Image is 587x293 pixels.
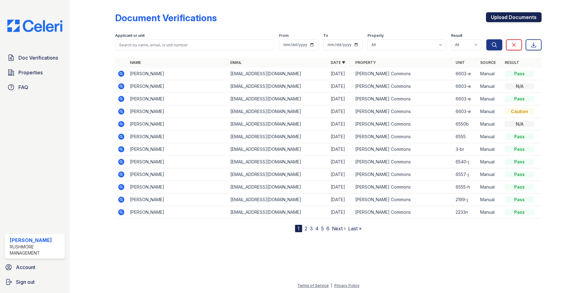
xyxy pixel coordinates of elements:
[305,225,307,232] a: 2
[505,121,534,127] div: N/A
[353,143,453,156] td: [PERSON_NAME] Commons
[453,118,478,131] td: 6550b
[16,278,35,286] span: Sign out
[353,181,453,193] td: [PERSON_NAME] Commons
[315,225,319,232] a: 4
[328,168,353,181] td: [DATE]
[328,143,353,156] td: [DATE]
[127,168,228,181] td: [PERSON_NAME]
[127,193,228,206] td: [PERSON_NAME]
[505,184,534,190] div: Pass
[505,134,534,140] div: Pass
[353,105,453,118] td: [PERSON_NAME] Commons
[5,66,65,79] a: Properties
[505,171,534,178] div: Pass
[115,33,145,38] label: Applicant or unit
[505,96,534,102] div: Pass
[18,54,58,61] span: Doc Verifications
[228,131,328,143] td: [EMAIL_ADDRESS][DOMAIN_NAME]
[310,225,313,232] a: 3
[127,156,228,168] td: [PERSON_NAME]
[505,83,534,89] div: N/A
[486,12,542,22] a: Upload Documents
[328,193,353,206] td: [DATE]
[115,12,217,23] div: Document Verifications
[331,283,332,288] div: |
[453,80,478,93] td: 6603-e
[127,206,228,219] td: [PERSON_NAME]
[10,236,62,244] div: [PERSON_NAME]
[353,118,453,131] td: [PERSON_NAME] Commons
[279,33,289,38] label: From
[478,181,502,193] td: Manual
[478,206,502,219] td: Manual
[328,105,353,118] td: [DATE]
[453,206,478,219] td: 2233n
[478,68,502,80] td: Manual
[328,206,353,219] td: [DATE]
[353,93,453,105] td: [PERSON_NAME] Commons
[353,193,453,206] td: [PERSON_NAME] Commons
[127,93,228,105] td: [PERSON_NAME]
[478,118,502,131] td: Manual
[5,81,65,93] a: FAQ
[328,93,353,105] td: [DATE]
[353,131,453,143] td: [PERSON_NAME] Commons
[332,225,346,232] a: Next ›
[323,33,328,38] label: To
[127,68,228,80] td: [PERSON_NAME]
[228,143,328,156] td: [EMAIL_ADDRESS][DOMAIN_NAME]
[328,68,353,80] td: [DATE]
[321,225,324,232] a: 5
[505,197,534,203] div: Pass
[127,143,228,156] td: [PERSON_NAME]
[127,80,228,93] td: [PERSON_NAME]
[505,209,534,215] div: Pass
[453,68,478,80] td: 6603-e
[5,52,65,64] a: Doc Verifications
[230,60,242,65] a: Email
[453,181,478,193] td: 6555-h
[228,206,328,219] td: [EMAIL_ADDRESS][DOMAIN_NAME]
[505,108,534,115] div: Caution
[453,143,478,156] td: 3-br
[127,118,228,131] td: [PERSON_NAME]
[295,225,302,232] div: 1
[127,131,228,143] td: [PERSON_NAME]
[478,93,502,105] td: Manual
[328,156,353,168] td: [DATE]
[478,105,502,118] td: Manual
[478,80,502,93] td: Manual
[505,146,534,152] div: Pass
[353,168,453,181] td: [PERSON_NAME] Commons
[453,105,478,118] td: 6603-e
[334,283,360,288] a: Privacy Policy
[451,33,462,38] label: Result
[2,276,67,288] a: Sign out
[348,225,362,232] a: Last »
[453,156,478,168] td: 6540-j
[453,93,478,105] td: 6603-e
[297,283,329,288] a: Terms of Service
[505,60,519,65] a: Result
[328,118,353,131] td: [DATE]
[478,156,502,168] td: Manual
[328,80,353,93] td: [DATE]
[328,131,353,143] td: [DATE]
[331,60,345,65] a: Date ▼
[228,118,328,131] td: [EMAIL_ADDRESS][DOMAIN_NAME]
[353,156,453,168] td: [PERSON_NAME] Commons
[353,80,453,93] td: [PERSON_NAME] Commons
[453,168,478,181] td: 6557-j
[228,156,328,168] td: [EMAIL_ADDRESS][DOMAIN_NAME]
[367,33,384,38] label: Property
[18,69,43,76] span: Properties
[505,159,534,165] div: Pass
[478,131,502,143] td: Manual
[228,93,328,105] td: [EMAIL_ADDRESS][DOMAIN_NAME]
[228,193,328,206] td: [EMAIL_ADDRESS][DOMAIN_NAME]
[228,68,328,80] td: [EMAIL_ADDRESS][DOMAIN_NAME]
[2,20,67,32] img: CE_Logo_Blue-a8612792a0a2168367f1c8372b55b34899dd931a85d93a1a3d3e32e68fde9ad4.png
[10,244,62,256] div: Rushmore Management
